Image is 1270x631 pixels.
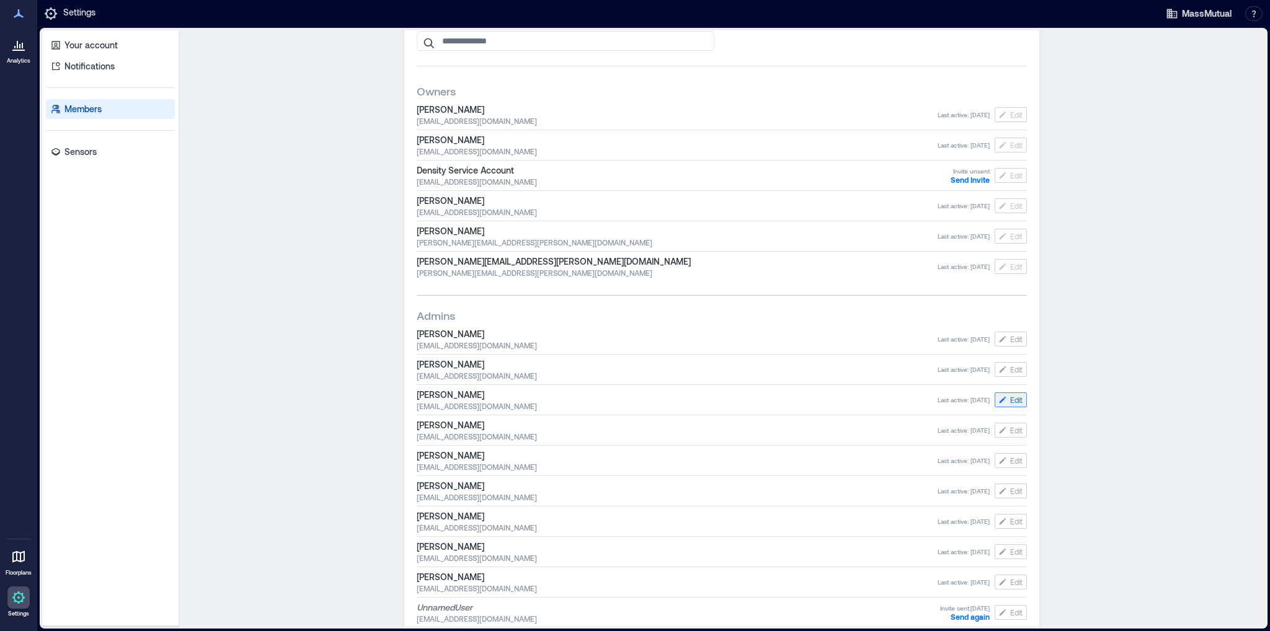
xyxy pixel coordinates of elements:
[64,103,102,115] p: Members
[1010,607,1023,617] span: Edit
[995,423,1027,438] button: Edit
[417,104,938,116] span: [PERSON_NAME]
[938,547,990,556] span: Last active : [DATE]
[1010,486,1023,496] span: Edit
[938,487,990,495] span: Last active : [DATE]
[417,164,951,177] span: Density Service Account
[417,462,938,472] span: [EMAIL_ADDRESS][DOMAIN_NAME]
[995,514,1027,529] button: Edit
[417,146,938,156] span: [EMAIL_ADDRESS][DOMAIN_NAME]
[938,426,990,435] span: Last active : [DATE]
[1010,516,1023,526] span: Edit
[417,371,938,381] span: [EMAIL_ADDRESS][DOMAIN_NAME]
[995,483,1027,498] button: Edit
[1010,262,1023,271] span: Edit
[938,110,990,119] span: Last active : [DATE]
[417,583,938,593] span: [EMAIL_ADDRESS][DOMAIN_NAME]
[417,510,938,523] span: [PERSON_NAME]
[417,614,940,624] span: [EMAIL_ADDRESS][DOMAIN_NAME]
[995,198,1027,213] button: Edit
[417,207,938,217] span: [EMAIL_ADDRESS][DOMAIN_NAME]
[938,262,990,271] span: Last active : [DATE]
[417,134,938,146] span: [PERSON_NAME]
[1010,231,1023,241] span: Edit
[995,259,1027,274] button: Edit
[417,449,938,462] span: [PERSON_NAME]
[938,395,990,404] span: Last active : [DATE]
[417,340,938,350] span: [EMAIL_ADDRESS][DOMAIN_NAME]
[2,542,35,580] a: Floorplans
[995,453,1027,468] button: Edit
[417,401,938,411] span: [EMAIL_ADDRESS][DOMAIN_NAME]
[417,116,938,126] span: [EMAIL_ADDRESS][DOMAIN_NAME]
[1010,456,1023,466] span: Edit
[995,575,1027,589] button: Edit
[417,553,938,563] span: [EMAIL_ADDRESS][DOMAIN_NAME]
[417,492,938,502] span: [EMAIL_ADDRESS][DOMAIN_NAME]
[417,268,938,278] span: [PERSON_NAME][EMAIL_ADDRESS][PERSON_NAME][DOMAIN_NAME]
[938,232,990,240] span: Last active : [DATE]
[63,6,95,21] p: Settings
[1010,140,1023,150] span: Edit
[995,362,1027,377] button: Edit
[417,480,938,492] span: [PERSON_NAME]
[417,358,938,371] span: [PERSON_NAME]
[46,35,175,55] a: Your account
[995,107,1027,122] button: Edit
[1010,170,1023,180] span: Edit
[995,392,1027,407] button: Edit
[951,175,990,184] button: Send Invite
[6,569,32,576] p: Floorplans
[938,517,990,526] span: Last active : [DATE]
[938,141,990,149] span: Last active : [DATE]
[995,168,1027,183] button: Edit
[417,431,938,441] span: [EMAIL_ADDRESS][DOMAIN_NAME]
[417,419,938,431] span: [PERSON_NAME]
[417,602,473,612] i: Unnamed User
[995,332,1027,346] button: Edit
[995,605,1027,620] button: Edit
[417,225,938,237] span: [PERSON_NAME]
[938,335,990,343] span: Last active : [DATE]
[1182,7,1232,20] span: MassMutual
[417,195,938,207] span: [PERSON_NAME]
[64,146,97,158] p: Sensors
[1010,201,1023,211] span: Edit
[1010,334,1023,344] span: Edit
[417,389,938,401] span: [PERSON_NAME]
[938,201,990,210] span: Last active : [DATE]
[1010,395,1023,405] span: Edit
[1010,425,1023,435] span: Edit
[417,328,938,340] span: [PERSON_NAME]
[417,571,938,583] span: [PERSON_NAME]
[1010,577,1023,587] span: Edit
[46,56,175,76] a: Notifications
[417,541,938,553] span: [PERSON_NAME]
[1010,547,1023,557] span: Edit
[1162,4,1235,24] button: MassMutual
[4,583,33,621] a: Settings
[953,167,990,175] span: Invite unsent
[940,604,990,612] span: Invite sent: [DATE]
[417,308,455,323] span: Admins
[64,39,118,51] p: Your account
[8,610,29,617] p: Settings
[938,578,990,586] span: Last active : [DATE]
[46,142,175,162] a: Sensors
[1010,110,1023,120] span: Edit
[995,544,1027,559] button: Edit
[417,237,938,247] span: [PERSON_NAME][EMAIL_ADDRESS][PERSON_NAME][DOMAIN_NAME]
[417,523,938,532] span: [EMAIL_ADDRESS][DOMAIN_NAME]
[7,57,30,64] p: Analytics
[417,255,938,268] span: [PERSON_NAME][EMAIL_ADDRESS][PERSON_NAME][DOMAIN_NAME]
[64,60,115,73] p: Notifications
[951,612,990,621] button: Send again
[46,99,175,119] a: Members
[938,365,990,374] span: Last active : [DATE]
[938,456,990,465] span: Last active : [DATE]
[995,229,1027,244] button: Edit
[3,30,34,68] a: Analytics
[417,84,456,99] span: Owners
